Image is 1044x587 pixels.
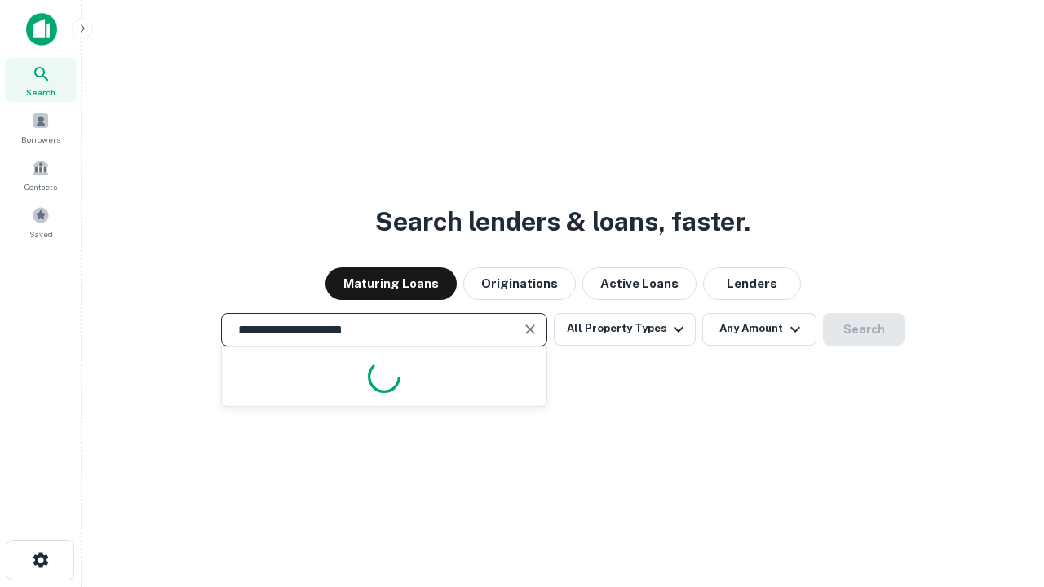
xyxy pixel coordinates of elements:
[5,105,77,149] a: Borrowers
[21,133,60,146] span: Borrowers
[463,267,576,300] button: Originations
[582,267,697,300] button: Active Loans
[5,58,77,102] a: Search
[703,267,801,300] button: Lenders
[325,267,457,300] button: Maturing Loans
[519,318,542,341] button: Clear
[29,227,53,241] span: Saved
[702,313,816,346] button: Any Amount
[5,200,77,244] a: Saved
[375,202,750,241] h3: Search lenders & loans, faster.
[26,13,57,46] img: capitalize-icon.png
[554,313,696,346] button: All Property Types
[24,180,57,193] span: Contacts
[962,457,1044,535] iframe: Chat Widget
[26,86,55,99] span: Search
[5,152,77,196] a: Contacts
